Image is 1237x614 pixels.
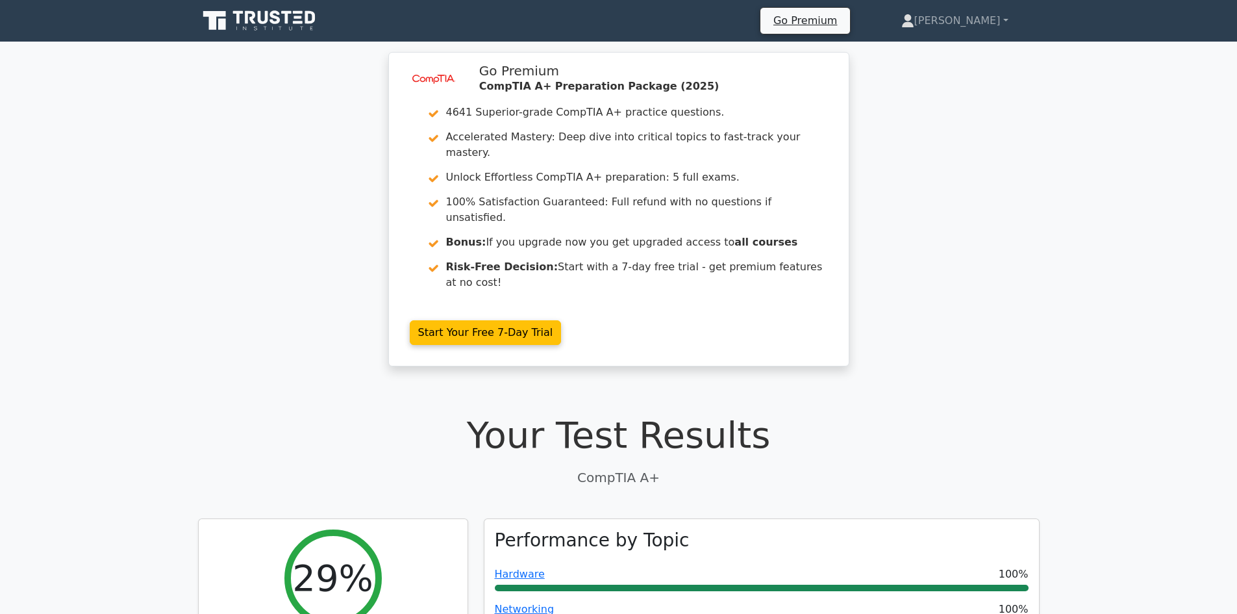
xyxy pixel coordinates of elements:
h1: Your Test Results [198,413,1040,457]
a: Go Premium [766,12,845,29]
h3: Performance by Topic [495,530,690,552]
a: Hardware [495,568,545,580]
a: Start Your Free 7-Day Trial [410,320,562,345]
h2: 29% [292,556,373,600]
p: CompTIA A+ [198,468,1040,487]
a: [PERSON_NAME] [870,8,1040,34]
span: 100% [999,567,1029,582]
